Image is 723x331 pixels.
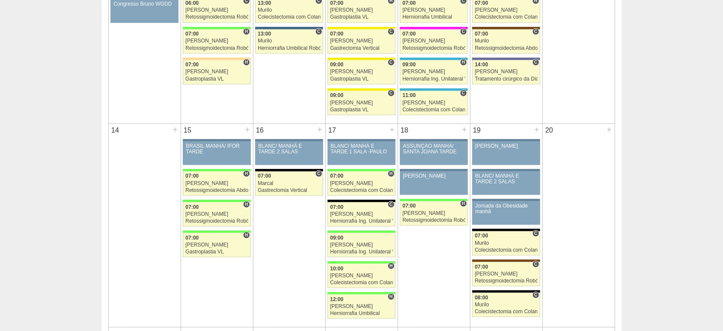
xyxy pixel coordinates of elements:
span: 10:00 [330,266,344,272]
div: + [389,124,396,135]
div: + [172,124,179,135]
span: Consultório [532,230,539,237]
span: Consultório [315,170,322,177]
div: Key: Santa Rita [327,58,395,60]
span: Hospital [243,201,250,208]
div: [PERSON_NAME] [185,7,248,13]
span: Consultório [315,28,322,35]
div: [PERSON_NAME] [330,100,393,106]
div: Key: Aviso [255,139,323,142]
a: BRASIL MANHÃ/ IFOR TARDE [183,142,250,165]
div: 15 [181,124,195,137]
span: Hospital [388,263,394,269]
span: Consultório [460,90,467,97]
div: Key: Blanc [327,200,395,202]
div: 19 [470,124,484,137]
div: ASSUNÇÃO MANHÃ/ SANTA JOANA TARDE [403,143,465,155]
div: Key: Brasil [327,169,395,172]
div: + [606,124,613,135]
span: Consultório [460,28,467,35]
a: C 07:00 Murilo Colecistectomia com Colangiografia VL [472,231,540,256]
div: [PERSON_NAME] [475,69,538,75]
div: Marcal [258,181,321,186]
span: 07:00 [258,173,271,179]
div: [PERSON_NAME] [185,181,248,186]
div: BLANC/ MANHÃ E TARDE 1 SALA -PAULO [331,143,392,155]
div: + [533,124,541,135]
a: H 07:00 [PERSON_NAME] Gastroplastia VL [183,60,250,84]
div: + [461,124,468,135]
span: Consultório [532,28,539,35]
div: Key: Blanc [472,229,540,231]
span: Hospital [388,293,394,300]
div: [PERSON_NAME] [475,143,537,149]
a: C 11:00 [PERSON_NAME] Colecistectomia com Colangiografia VL [400,91,467,115]
div: Murilo [258,38,321,44]
div: [PERSON_NAME] [402,7,465,13]
a: H 07:00 [PERSON_NAME] Retossigmoidectomia Robótica [183,202,250,227]
div: Murilo [258,7,321,13]
div: 20 [543,124,556,137]
div: Key: Pro Matre [400,27,467,29]
span: 07:00 [330,31,344,37]
div: Colecistectomia com Colangiografia VL [475,247,538,253]
div: Key: São Luiz - Jabaquara [255,27,323,29]
div: Key: Santa Joana [472,27,540,29]
div: Colecistectomia com Colangiografia VL [330,188,393,193]
div: [PERSON_NAME] [402,38,465,44]
div: [PERSON_NAME] [330,242,393,248]
div: Key: Vila Nova Star [472,58,540,60]
div: Retossigmoidectomia Robótica [185,45,248,51]
div: [PERSON_NAME] [330,273,393,279]
div: Key: Brasil [183,27,250,29]
div: [PERSON_NAME] [402,100,465,106]
div: Key: Bartira [183,58,250,60]
div: BLANC/ MANHÃ E TARDE 2 SALAS [475,173,537,185]
div: [PERSON_NAME] [185,211,248,217]
div: [PERSON_NAME] [330,38,393,44]
div: Retossigmoidectomia Robótica [185,218,248,224]
div: Retossigmoidectomia Abdominal VL [475,45,538,51]
div: Colecistectomia com Colangiografia VL [402,107,465,113]
a: C 07:00 Murilo Retossigmoidectomia Abdominal VL [472,29,540,54]
div: Herniorrafia Ing. Unilateral VL [402,76,465,82]
span: 09:00 [402,62,416,68]
div: Gastrectomia Vertical [330,45,393,51]
a: BLANC/ MANHÃ E TARDE 2 SALAS [472,172,540,195]
span: Consultório [388,201,394,208]
a: C 07:00 [PERSON_NAME] Retossigmoidectomia Robótica [472,262,540,286]
span: 08:00 [475,295,488,301]
a: BLANC/ MANHÃ E TARDE 2 SALAS [255,142,323,165]
div: Retossigmoidectomia Abdominal VL [185,188,248,193]
div: Murilo [475,38,538,44]
div: Herniorrafia Umbilical Robótica [258,45,321,51]
div: Key: Aviso [183,139,250,142]
a: C 08:00 Murilo Colecistectomia com Colangiografia VL [472,293,540,317]
div: [PERSON_NAME] [330,181,393,186]
a: C 07:00 [PERSON_NAME] Gastrectomia Vertical [327,29,395,54]
div: 17 [326,124,339,137]
a: H 07:00 [PERSON_NAME] Retossigmoidectomia Abdominal VL [183,172,250,196]
div: Herniorrafia Umbilical [402,14,465,20]
div: Key: Blanc [472,290,540,293]
div: [PERSON_NAME] [330,211,393,217]
div: 18 [398,124,412,137]
div: Key: Aviso [400,139,467,142]
div: Key: Aviso [327,139,395,142]
div: Herniorrafia Ing. Unilateral VL [330,218,393,224]
div: Jornada da Obesidade manhã [475,203,537,214]
div: [PERSON_NAME] [185,242,248,248]
div: Gastroplastia VL [330,76,393,82]
div: Key: Santa Rita [327,88,395,91]
span: Hospital [243,59,250,66]
a: BLANC/ MANHÃ E TARDE 1 SALA -PAULO [327,142,395,165]
a: H 12:00 [PERSON_NAME] Herniorrafia Umbilical [327,295,395,319]
span: 12:00 [330,296,344,302]
span: Consultório [388,90,394,97]
div: Herniorrafia Ing. Unilateral VL [330,249,393,255]
a: C 07:00 [PERSON_NAME] Herniorrafia Ing. Unilateral VL [327,202,395,227]
div: + [244,124,251,135]
div: Murilo [475,302,538,308]
div: Gastroplastia VL [330,107,393,113]
a: H 09:00 [PERSON_NAME] Herniorrafia Ing. Unilateral VL [400,60,467,84]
